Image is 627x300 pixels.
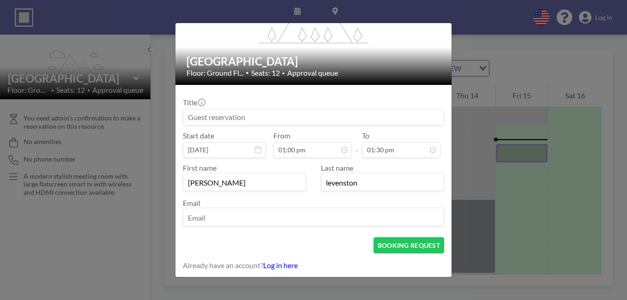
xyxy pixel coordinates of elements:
h2: [GEOGRAPHIC_DATA] [187,54,441,68]
input: Last name [321,175,444,191]
span: • [246,69,249,76]
a: Log in here [263,261,298,270]
label: First name [183,163,217,172]
label: Last name [321,163,353,172]
label: Start date [183,131,214,140]
label: Email [183,198,200,207]
input: Guest reservation [183,109,444,125]
span: Seats: 12 [251,68,280,78]
label: To [362,131,369,140]
span: Approval queue [287,68,338,78]
span: - [356,134,358,155]
input: Email [183,210,444,226]
button: BOOKING REQUEST [374,237,444,253]
label: From [273,131,290,140]
span: Floor: Ground Fl... [187,68,243,78]
label: Title [183,98,205,107]
span: Already have an account? [183,261,263,270]
span: • [282,70,285,76]
input: First name [183,175,306,191]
